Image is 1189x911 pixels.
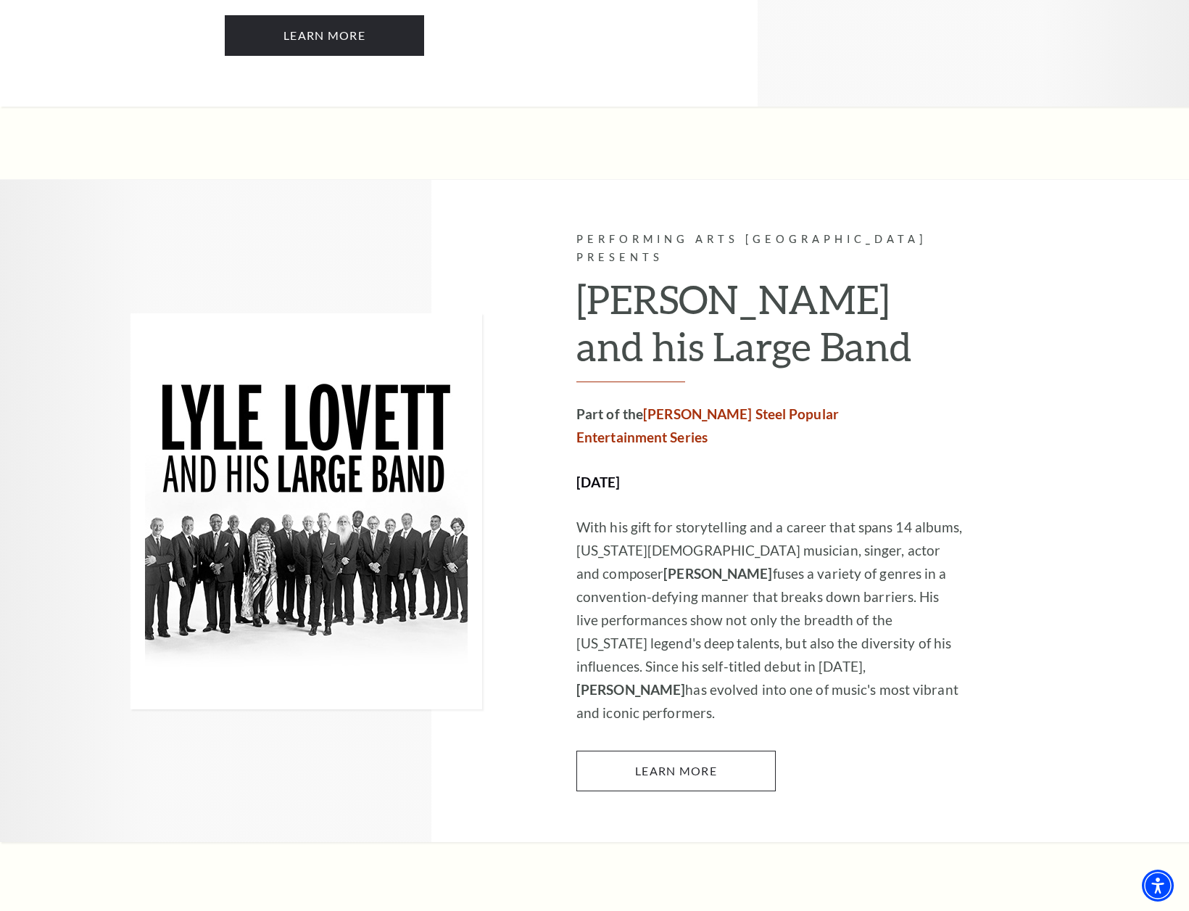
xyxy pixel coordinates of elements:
[576,681,685,698] strong: [PERSON_NAME]
[576,276,964,382] h2: [PERSON_NAME] and his Large Band
[130,313,482,709] img: Performing Arts Fort Worth Presents
[576,405,839,445] a: [PERSON_NAME] Steel Popular Entertainment Series
[576,231,964,267] p: Performing Arts [GEOGRAPHIC_DATA] Presents
[576,751,776,791] a: Learn More Lyle Lovett and his Large Band
[663,565,772,582] strong: [PERSON_NAME]
[576,405,839,445] strong: Part of the
[225,15,424,56] a: Learn More Life of Pi
[1142,870,1174,902] div: Accessibility Menu
[576,516,964,725] p: With his gift for storytelling and a career that spans 14 albums, [US_STATE][DEMOGRAPHIC_DATA] mu...
[576,474,621,490] strong: [DATE]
